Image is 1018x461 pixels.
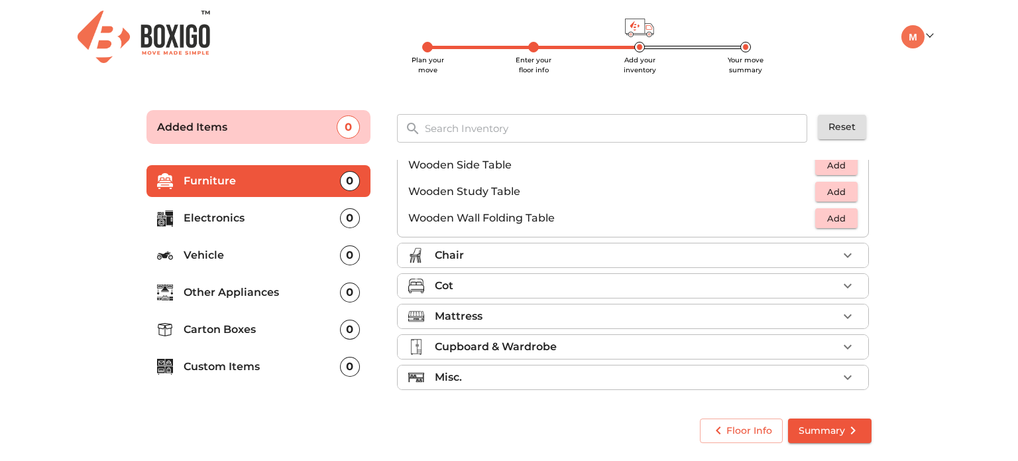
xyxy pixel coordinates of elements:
span: Add [822,211,851,226]
span: Add [822,158,851,173]
span: Add [822,184,851,200]
span: Your move summary [728,56,763,74]
img: cupboard_wardrobe [408,339,424,355]
span: Summary [799,423,861,439]
div: 0 [340,245,360,265]
p: Carton Boxes [184,322,340,338]
div: 0 [340,283,360,302]
div: 0 [340,357,360,377]
button: Add [815,155,858,176]
button: Add [815,182,858,202]
p: Chair [435,247,464,263]
p: Furniture [184,173,340,189]
div: 0 [337,115,360,139]
button: Reset [818,115,866,139]
p: Electronics [184,210,340,226]
img: cot [408,278,424,294]
p: Cupboard & Wardrobe [435,339,557,355]
p: Custom Items [184,359,340,375]
button: Summary [788,419,872,443]
button: Add [815,208,858,229]
span: Enter your floor info [516,56,551,74]
div: 0 [340,208,360,228]
span: Reset [828,119,856,135]
span: Plan your move [412,56,444,74]
p: Added Items [157,119,337,135]
span: Add your inventory [624,56,656,74]
input: Search Inventory [417,114,817,143]
img: chair [408,247,424,263]
div: 0 [340,320,360,340]
img: Boxigo [78,11,210,63]
p: Wooden Side Table [408,157,815,173]
p: Cot [435,278,453,294]
p: Mattress [435,308,482,324]
button: Floor Info [700,419,783,443]
p: Misc. [435,369,462,385]
span: Floor Info [710,423,772,439]
div: 0 [340,171,360,191]
p: Wooden Study Table [408,184,815,200]
p: Other Appliances [184,285,340,300]
p: Vehicle [184,247,340,263]
img: mattress [408,308,424,324]
p: Wooden Wall Folding Table [408,210,815,226]
img: misc [408,369,424,385]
